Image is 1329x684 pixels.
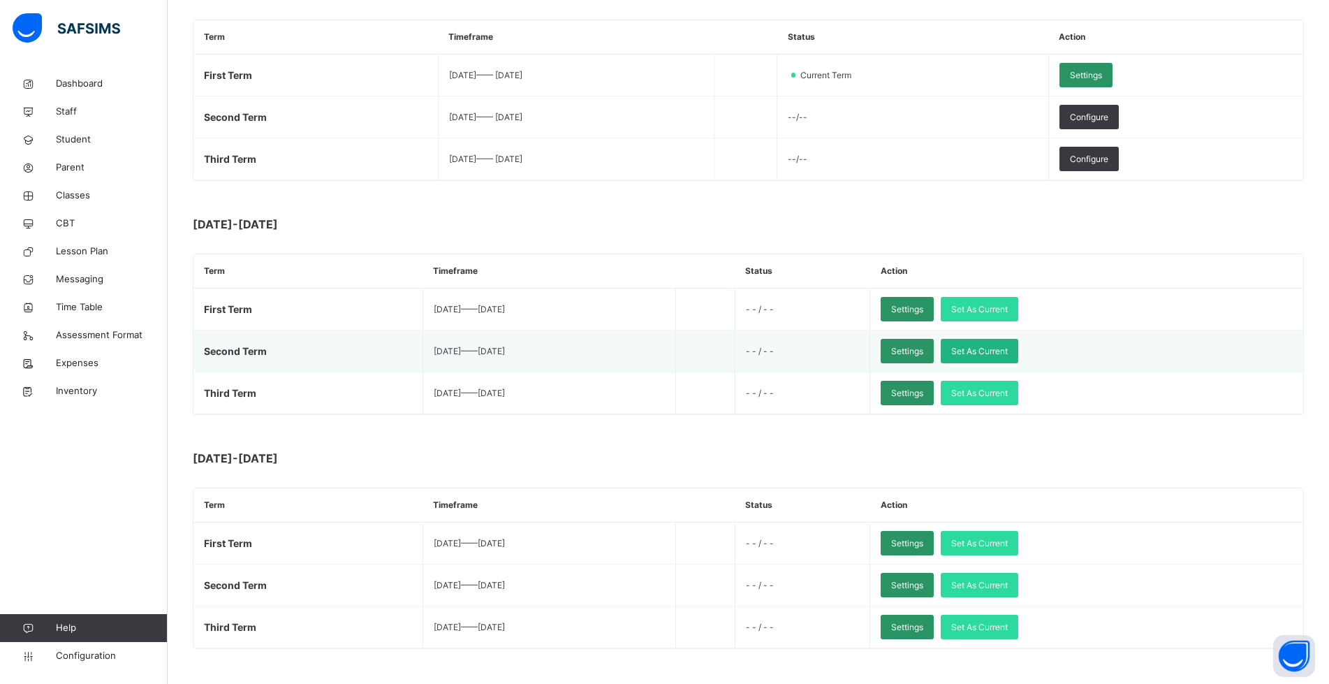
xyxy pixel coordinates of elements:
[193,488,423,523] th: Term
[449,154,522,164] span: [DATE] —— [DATE]
[56,189,168,203] span: Classes
[870,254,1303,289] th: Action
[870,488,1303,523] th: Action
[193,20,438,54] th: Term
[434,388,505,398] span: [DATE] —— [DATE]
[423,488,675,523] th: Timeframe
[56,328,168,342] span: Assessment Format
[1070,69,1102,82] span: Settings
[56,217,168,231] span: CBT
[56,161,168,175] span: Parent
[449,70,522,80] span: [DATE] —— [DATE]
[951,387,1008,400] span: Set As Current
[438,20,714,54] th: Timeframe
[434,580,505,590] span: [DATE] —— [DATE]
[56,272,168,286] span: Messaging
[204,345,267,357] span: Second Term
[56,384,168,398] span: Inventory
[777,20,1048,54] th: Status
[204,621,256,633] span: Third Term
[204,579,267,591] span: Second Term
[193,216,472,233] span: [DATE]-[DATE]
[951,621,1008,634] span: Set As Current
[951,537,1008,550] span: Set As Current
[746,580,774,590] span: - - / - -
[777,138,1048,180] td: --/--
[449,112,522,122] span: [DATE] —— [DATE]
[746,388,774,398] span: - - / - -
[56,356,168,370] span: Expenses
[204,303,252,315] span: First Term
[1048,20,1303,54] th: Action
[735,488,870,523] th: Status
[1070,111,1108,124] span: Configure
[799,69,860,82] span: Current Term
[951,579,1008,592] span: Set As Current
[56,77,168,91] span: Dashboard
[434,304,505,314] span: [DATE] —— [DATE]
[204,111,267,123] span: Second Term
[193,254,423,289] th: Term
[951,345,1008,358] span: Set As Current
[434,538,505,548] span: [DATE] —— [DATE]
[891,387,923,400] span: Settings
[56,245,168,259] span: Lesson Plan
[746,346,774,356] span: - - / - -
[56,300,168,314] span: Time Table
[777,96,1048,138] td: --/--
[1273,635,1315,677] button: Open asap
[746,538,774,548] span: - - / - -
[204,537,252,549] span: First Term
[891,345,923,358] span: Settings
[204,69,252,81] span: First Term
[891,537,923,550] span: Settings
[434,622,505,632] span: [DATE] —— [DATE]
[891,621,923,634] span: Settings
[56,649,167,663] span: Configuration
[746,304,774,314] span: - - / - -
[951,303,1008,316] span: Set As Current
[423,254,675,289] th: Timeframe
[1070,153,1108,166] span: Configure
[746,622,774,632] span: - - / - -
[735,254,870,289] th: Status
[204,153,256,165] span: Third Term
[434,346,505,356] span: [DATE] —— [DATE]
[193,450,472,467] span: [DATE]-[DATE]
[204,387,256,399] span: Third Term
[56,621,167,635] span: Help
[56,105,168,119] span: Staff
[891,303,923,316] span: Settings
[891,579,923,592] span: Settings
[56,133,168,147] span: Student
[13,13,120,43] img: safsims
